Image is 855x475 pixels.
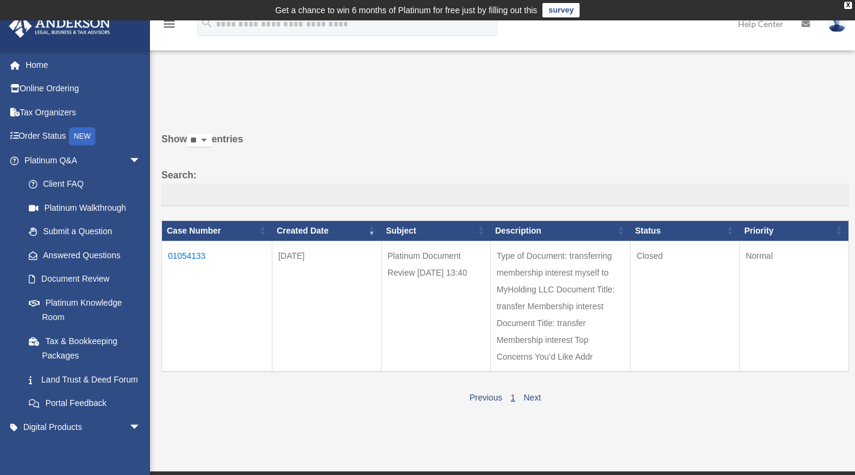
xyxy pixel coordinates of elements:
[8,124,159,149] a: Order StatusNEW
[161,131,849,160] label: Show entries
[17,220,153,244] a: Submit a Question
[8,100,159,124] a: Tax Organizers
[17,329,153,368] a: Tax & Bookkeeping Packages
[542,3,580,17] a: survey
[381,241,490,372] td: Platinum Document Review [DATE] 13:40
[630,221,739,241] th: Status: activate to sort column ascending
[490,221,630,241] th: Description: activate to sort column ascending
[275,3,538,17] div: Get a chance to win 6 months of Platinum for free just by filling out this
[162,17,176,31] i: menu
[162,221,272,241] th: Case Number: activate to sort column ascending
[17,368,153,392] a: Land Trust & Deed Forum
[739,221,848,241] th: Priority: activate to sort column ascending
[828,15,846,32] img: User Pic
[17,196,153,220] a: Platinum Walkthrough
[272,221,381,241] th: Created Date: activate to sort column ascending
[162,21,176,31] a: menu
[17,243,147,267] a: Answered Questions
[739,241,848,372] td: Normal
[381,221,490,241] th: Subject: activate to sort column ascending
[17,267,153,291] a: Document Review
[524,393,541,402] a: Next
[17,392,153,416] a: Portal Feedback
[161,184,849,207] input: Search:
[187,134,212,148] select: Showentries
[129,148,153,173] span: arrow_drop_down
[469,393,502,402] a: Previous
[162,241,272,372] td: 01054133
[8,77,159,101] a: Online Ordering
[69,127,95,145] div: NEW
[490,241,630,372] td: Type of Document: transferring membership interest myself to MyHolding LLC Document Title: transf...
[200,16,214,29] i: search
[17,172,153,196] a: Client FAQ
[272,241,381,372] td: [DATE]
[161,167,849,207] label: Search:
[844,2,852,9] div: close
[5,14,114,38] img: Anderson Advisors Platinum Portal
[630,241,739,372] td: Closed
[8,53,159,77] a: Home
[8,415,159,439] a: Digital Productsarrow_drop_down
[8,148,153,172] a: Platinum Q&Aarrow_drop_down
[129,415,153,440] span: arrow_drop_down
[17,291,153,329] a: Platinum Knowledge Room
[511,393,515,402] a: 1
